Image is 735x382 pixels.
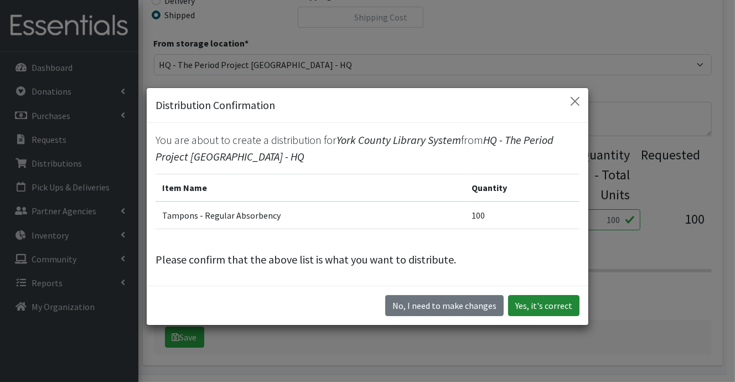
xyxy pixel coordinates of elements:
button: Yes, it's correct [508,295,579,316]
th: Quantity [465,174,579,202]
p: You are about to create a distribution for from [156,132,579,165]
h5: Distribution Confirmation [156,97,275,113]
button: No I need to make changes [385,295,504,316]
td: 100 [465,202,579,229]
button: Close [566,92,584,110]
th: Item Name [156,174,465,202]
span: York County Library System [337,133,461,147]
td: Tampons - Regular Absorbency [156,202,465,229]
p: Please confirm that the above list is what you want to distribute. [156,251,579,268]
